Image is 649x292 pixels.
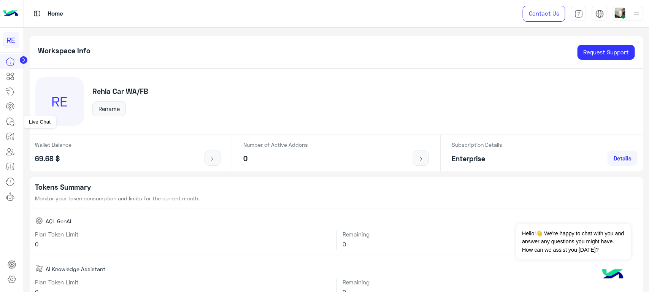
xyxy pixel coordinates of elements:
span: Details [614,155,632,162]
p: Home [48,9,63,19]
h6: Plan Token Limit [35,231,331,238]
a: Contact Us [523,6,565,22]
p: Monitor your token consumption and limits for the current month. [35,194,638,202]
img: AQL GenAI [35,217,43,225]
h5: 0 [244,154,308,163]
img: hulul-logo.png [600,262,626,288]
h6: 0 [343,241,638,248]
img: icon [416,156,426,162]
div: RE [35,77,84,126]
a: Request Support [578,45,635,60]
img: tab [574,10,583,18]
div: Live Chat [23,116,56,128]
img: tab [32,9,42,18]
h6: 0 [35,241,331,248]
p: Number of Active Addons [244,141,308,149]
button: Rename [92,101,126,116]
h5: Workspace Info [38,46,90,55]
h6: Plan Token Limit [35,279,331,286]
a: Details [608,151,638,166]
img: AI Knowledge Assistant [35,265,43,273]
img: tab [595,10,604,18]
h6: Remaining [343,279,638,286]
span: Hello!👋 We're happy to chat with you and answer any questions you might have. How can we assist y... [516,224,631,260]
h5: Enterprise [452,154,503,163]
h5: Tokens Summary [35,183,638,192]
p: Subscription Details [452,141,503,149]
h5: Rehla Car WA/FB [92,87,148,96]
h6: Remaining [343,231,638,238]
img: icon [208,156,217,162]
img: userImage [615,8,625,18]
span: AQL GenAI [46,217,71,225]
span: AI Knowledge Assistant [46,265,105,273]
img: profile [632,9,641,19]
img: Logo [3,6,18,22]
div: RE [3,32,19,48]
h5: 69.68 $ [35,154,72,163]
a: tab [571,6,586,22]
